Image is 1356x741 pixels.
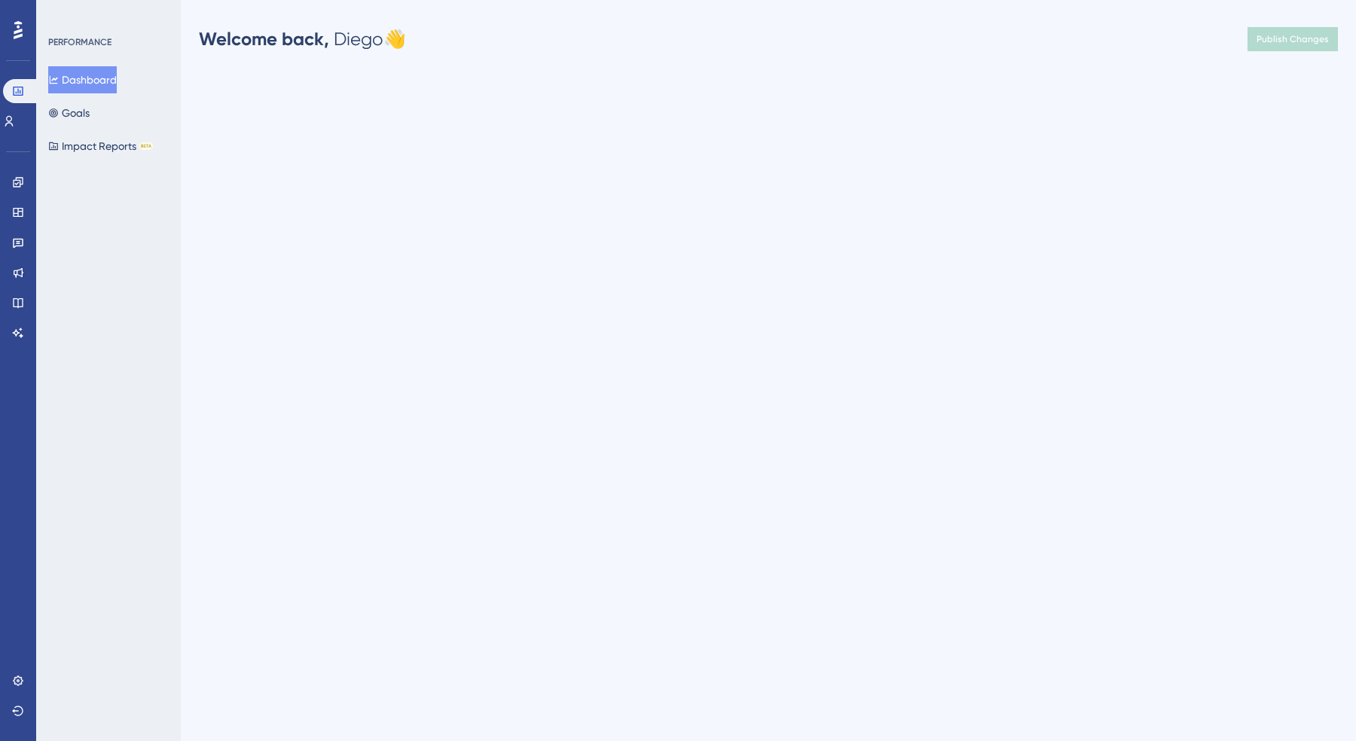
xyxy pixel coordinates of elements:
div: BETA [139,142,153,150]
div: PERFORMANCE [48,36,111,48]
div: Diego 👋 [199,27,406,51]
span: Welcome back, [199,28,329,50]
button: Goals [48,99,90,127]
span: Publish Changes [1257,33,1329,45]
button: Dashboard [48,66,117,93]
button: Publish Changes [1248,27,1338,51]
button: Impact ReportsBETA [48,133,153,160]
